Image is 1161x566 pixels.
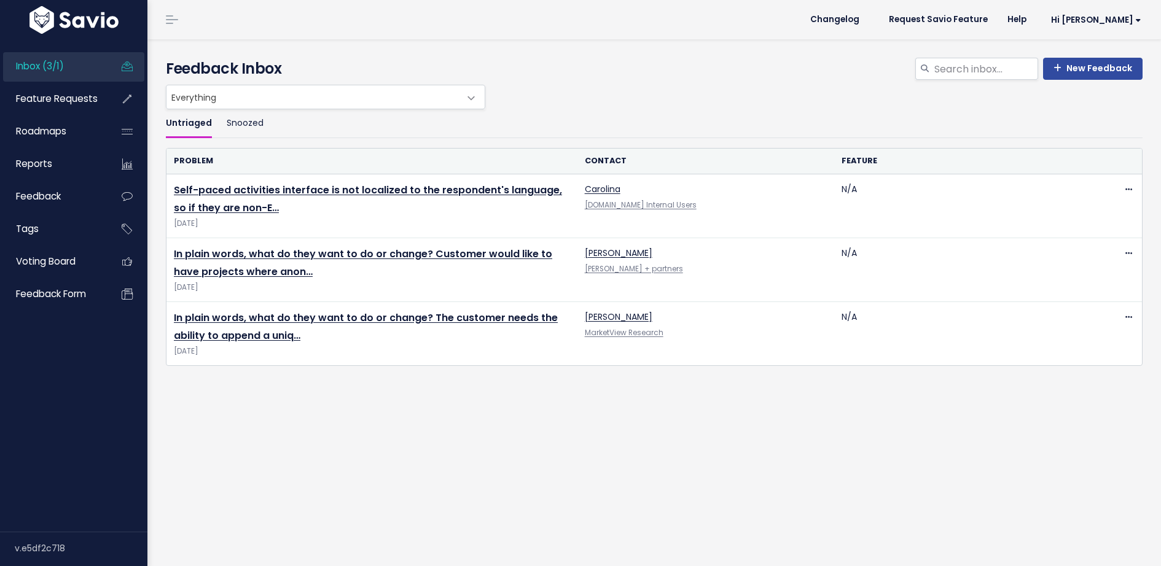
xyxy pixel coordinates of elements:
a: Reports [3,150,102,178]
td: N/A [834,174,1091,238]
a: MarketView Research [585,328,663,338]
span: Voting Board [16,255,76,268]
th: Problem [166,149,577,174]
span: Everything [166,85,485,109]
a: In plain words, what do they want to do or change? The customer needs the ability to append a uniq… [174,311,558,343]
span: Roadmaps [16,125,66,138]
a: [PERSON_NAME] [585,311,652,323]
span: Feedback form [16,287,86,300]
a: [PERSON_NAME] + partners [585,264,683,274]
td: N/A [834,238,1091,302]
td: N/A [834,302,1091,366]
span: Tags [16,222,39,235]
span: [DATE] [174,281,570,294]
input: Search inbox... [933,58,1038,80]
a: Feature Requests [3,85,102,113]
span: Feature Requests [16,92,98,105]
a: Feedback form [3,280,102,308]
span: Reports [16,157,52,170]
div: v.e5df2c718 [15,532,147,564]
span: [DATE] [174,217,570,230]
span: Changelog [810,15,859,24]
ul: Filter feature requests [166,109,1143,138]
a: Carolina [585,183,620,195]
a: Help [998,10,1036,29]
th: Feature [834,149,1091,174]
span: Hi [PERSON_NAME] [1051,15,1141,25]
a: Roadmaps [3,117,102,145]
a: New Feedback [1043,58,1143,80]
th: Contact [577,149,834,174]
a: Inbox (3/1) [3,52,102,80]
a: Snoozed [227,109,264,138]
a: In plain words, what do they want to do or change? Customer would like to have projects where anon… [174,247,552,279]
a: [PERSON_NAME] [585,247,652,259]
span: Everything [166,85,460,109]
a: Voting Board [3,247,102,276]
img: logo-white.9d6f32f41409.svg [26,6,122,34]
span: Inbox (3/1) [16,60,64,72]
a: Hi [PERSON_NAME] [1036,10,1151,29]
a: Self-paced activities interface is not localized to the respondent's language, so if they are non-E… [174,183,562,215]
a: Untriaged [166,109,212,138]
a: Feedback [3,182,102,211]
a: Request Savio Feature [879,10,998,29]
h4: Feedback Inbox [166,58,1143,80]
a: Tags [3,215,102,243]
a: [DOMAIN_NAME] Internal Users [585,200,697,210]
span: [DATE] [174,345,570,358]
span: Feedback [16,190,61,203]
